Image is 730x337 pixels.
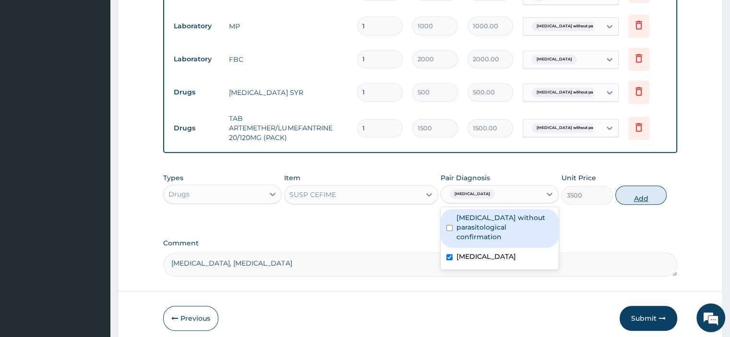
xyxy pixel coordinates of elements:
[18,48,39,72] img: d_794563401_company_1708531726252_794563401
[615,186,667,205] button: Add
[224,109,352,147] td: TAB ARTEMETHER/LUMEFANTRINE 20/120MG (PACK)
[169,83,224,101] td: Drugs
[163,239,677,247] label: Comment
[456,252,516,261] label: [MEDICAL_DATA]
[532,88,623,97] span: [MEDICAL_DATA] without parasitologica...
[56,105,132,202] span: We're online!
[289,190,336,199] div: SUSP CEFIME
[157,5,180,28] div: Minimize live chat window
[532,55,577,64] span: [MEDICAL_DATA]
[5,231,183,264] textarea: Type your message and hit 'Enter'
[620,306,677,331] button: Submit
[163,174,183,182] label: Types
[224,17,352,36] td: MP
[50,54,161,66] div: Chat with us now
[169,17,224,35] td: Laboratory
[456,213,553,242] label: [MEDICAL_DATA] without parasitological confirmation
[169,119,224,137] td: Drugs
[169,50,224,68] td: Laboratory
[224,83,352,102] td: [MEDICAL_DATA] SYR
[163,306,218,331] button: Previous
[562,173,596,183] label: Unit Price
[450,189,495,199] span: [MEDICAL_DATA]
[532,123,623,133] span: [MEDICAL_DATA] without parasitologica...
[168,189,190,199] div: Drugs
[441,173,490,183] label: Pair Diagnosis
[224,50,352,69] td: FBC
[284,173,300,183] label: Item
[532,22,623,31] span: [MEDICAL_DATA] without parasitologica...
